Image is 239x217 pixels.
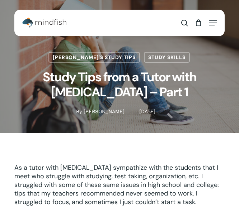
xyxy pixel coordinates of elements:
[132,109,163,114] span: [DATE]
[144,52,190,63] a: Study Skills
[14,14,225,32] header: Main Menu
[84,108,125,114] a: [PERSON_NAME]
[76,109,82,114] span: By
[48,52,140,63] a: [PERSON_NAME]'s Study Tips
[14,163,219,206] span: As a tutor with [MEDICAL_DATA] sympathize with the students that I meet who struggle with studyin...
[191,14,205,32] a: Cart
[22,18,66,28] img: Mindfish Test Prep & Academics
[14,63,225,107] h1: Study Tips from a Tutor with [MEDICAL_DATA] – Part 1
[209,19,217,26] a: Navigation Menu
